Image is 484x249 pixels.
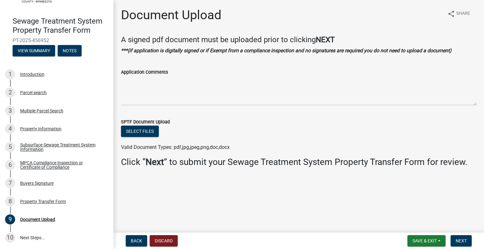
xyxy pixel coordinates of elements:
button: Back [126,235,147,246]
div: Property Information [20,127,61,131]
div: Buyers Signature [20,181,54,185]
button: Discard [150,235,178,246]
label: SPTF Document Upload [121,120,170,124]
div: 5 [5,142,15,152]
h4: Sewage Treatment System Property Transfer Form [13,17,108,35]
strong: Next [146,157,164,167]
div: 2 [5,88,15,98]
label: Application Comments [121,70,168,75]
div: Introduction [20,72,44,76]
div: Document Upload [20,217,55,222]
div: 3 [5,106,15,116]
button: Notes [58,45,82,56]
div: 4 [5,124,15,134]
h3: Click “ ” to submit your Sewage Treatment System Property Transfer Form for review. [121,157,476,167]
strong: NEXT [316,35,335,44]
button: Select files [121,126,159,137]
div: 8 [5,196,15,207]
span: Back [131,238,142,243]
h4: A signed pdf document must be uploaded prior to clicking [121,35,476,44]
div: 9 [5,214,15,224]
div: 1 [5,69,15,79]
div: 6 [5,160,15,170]
span: Save & Exit [412,238,437,243]
i: share [447,10,455,18]
button: View Summary [13,45,55,56]
button: shareShare [442,8,475,20]
span: Valid Document Types: pdf,jpg,jpeg,png,doc,docx [121,144,230,150]
div: MPCA Compliance Inspection or Certificate of Compliance [20,161,103,169]
wm-modal-confirm: Notes [58,48,82,54]
button: Save & Exit [407,235,446,246]
wm-modal-confirm: Summary [13,48,55,54]
strong: ***(if application is digitally signed or if Exempt from a compliance inspection and no signature... [121,48,452,54]
div: Parcel search [20,90,47,95]
span: Next [456,238,467,243]
span: Share [456,10,470,18]
div: Subsurface Sewage Treatment System Information [20,143,103,151]
div: Property Transfer Form [20,199,66,204]
button: Next [451,235,472,246]
div: 10 [5,233,15,243]
span: PT-2025-456952 [13,37,101,43]
div: 7 [5,178,15,188]
h1: Document Upload [121,8,222,23]
div: Multiple Parcel Search [20,109,63,113]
